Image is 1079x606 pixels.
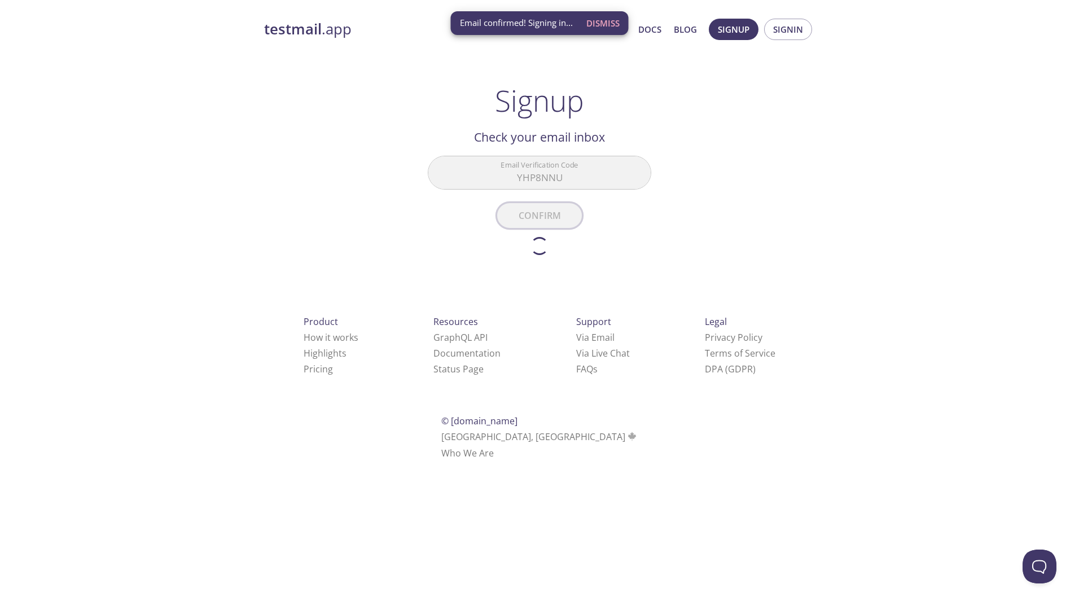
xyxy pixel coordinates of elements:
h2: Check your email inbox [428,128,651,147]
span: [GEOGRAPHIC_DATA], [GEOGRAPHIC_DATA] [441,431,638,443]
a: Status Page [433,363,484,375]
a: Pricing [304,363,333,375]
a: Docs [638,22,661,37]
button: Signin [764,19,812,40]
iframe: Help Scout Beacon - Open [1023,550,1056,583]
a: GraphQL API [433,331,488,344]
span: Support [576,315,611,328]
h1: Signup [495,84,584,117]
span: Resources [433,315,478,328]
a: Who We Are [441,447,494,459]
span: Dismiss [586,16,620,30]
a: DPA (GDPR) [705,363,756,375]
span: s [593,363,598,375]
a: Via Live Chat [576,347,630,359]
span: Product [304,315,338,328]
button: Dismiss [582,12,624,34]
button: Signup [709,19,758,40]
a: Blog [674,22,697,37]
span: Signup [718,22,749,37]
span: © [DOMAIN_NAME] [441,415,517,427]
span: Signin [773,22,803,37]
a: testmail.app [264,20,529,39]
a: Via Email [576,331,615,344]
a: Privacy Policy [705,331,762,344]
a: How it works [304,331,358,344]
a: Terms of Service [705,347,775,359]
a: Documentation [433,347,501,359]
a: FAQ [576,363,598,375]
span: Legal [705,315,727,328]
strong: testmail [264,19,322,39]
span: Email confirmed! Signing in... [460,17,573,29]
a: Highlights [304,347,346,359]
